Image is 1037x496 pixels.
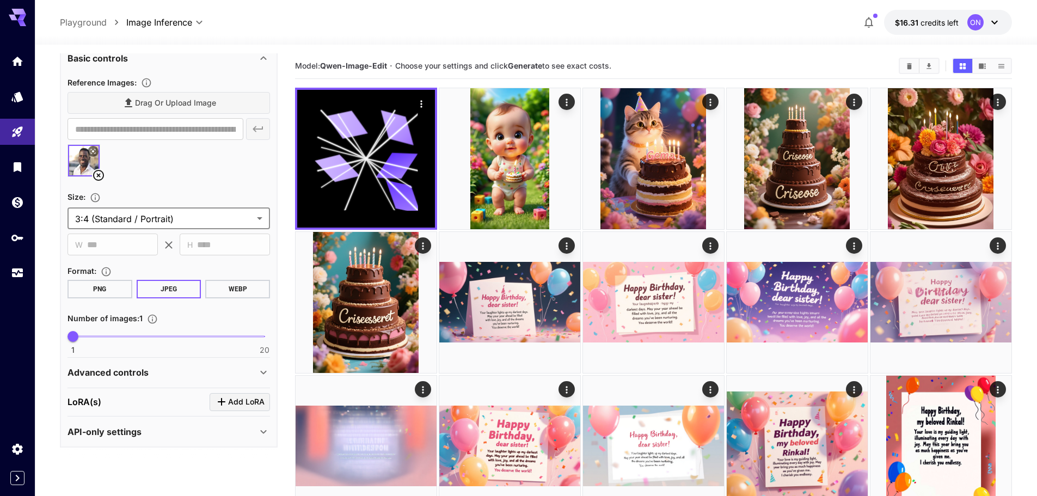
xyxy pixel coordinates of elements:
div: Wallet [11,195,24,209]
div: Actions [990,381,1006,397]
span: Format : [68,266,96,275]
img: Z [583,232,724,373]
div: Usage [11,266,24,280]
div: Show images in grid viewShow images in video viewShow images in list view [952,58,1012,74]
div: Actions [846,94,862,110]
div: Actions [702,237,719,254]
img: 2Q== [296,232,437,373]
div: API-only settings [68,419,270,445]
button: Show images in video view [973,59,992,73]
div: Home [11,54,24,68]
div: ON [967,14,984,30]
div: Actions [990,94,1006,110]
div: Models [11,90,24,103]
img: Z [727,88,868,229]
a: Playground [60,16,107,29]
button: Adjust the dimensions of the generated image by specifying its width and height in pixels, or sel... [85,192,105,203]
button: Upload a reference image to guide the result. This is needed for Image-to-Image or Inpainting. Su... [137,77,156,88]
span: Number of images : 1 [68,314,143,323]
div: Actions [559,381,575,397]
span: Choose your settings and click to see exact costs. [395,61,611,70]
div: Actions [415,237,431,254]
button: $16.31331ON [884,10,1012,35]
span: 3:4 (Standard / Portrait) [75,212,253,225]
div: Actions [559,94,575,110]
div: Actions [846,237,862,254]
img: 9k= [583,88,724,229]
div: Actions [846,381,862,397]
img: Z [727,232,868,373]
div: Actions [990,237,1006,254]
span: H [187,238,193,251]
div: Actions [559,237,575,254]
div: Actions [413,95,429,112]
button: JPEG [137,280,201,298]
p: · [390,59,392,72]
div: Advanced controls [68,359,270,385]
p: Advanced controls [68,366,149,379]
span: Model: [295,61,387,70]
p: Basic controls [68,52,128,65]
button: WEBP [205,280,270,298]
div: Actions [702,381,719,397]
button: Click to add LoRA [210,393,270,411]
button: Show images in list view [992,59,1011,73]
div: Playground [11,125,24,139]
div: Actions [415,381,431,397]
button: Specify how many images to generate in a single request. Each image generation will be charged se... [143,314,162,324]
b: Qwen-Image-Edit [320,61,387,70]
div: Clear ImagesDownload All [899,58,940,74]
img: 2Q== [439,232,580,373]
div: Basic controls [68,45,270,71]
span: 20 [260,345,269,356]
span: Size : [68,192,85,201]
div: API Keys [11,231,24,244]
button: Expand sidebar [10,471,24,485]
span: 1 [71,345,75,356]
p: API-only settings [68,425,142,438]
button: Download All [919,59,938,73]
b: Generate [508,61,542,70]
img: 2Q== [439,88,580,229]
button: Choose the file format for the output image. [96,266,116,277]
span: Add LoRA [228,395,265,409]
div: Settings [11,442,24,456]
p: LoRA(s) [68,395,101,408]
div: $16.31331 [895,17,959,28]
div: Library [11,160,24,174]
button: Clear Images [900,59,919,73]
div: Actions [702,94,719,110]
span: Reference Images : [68,78,137,87]
button: PNG [68,280,132,298]
span: W [75,238,83,251]
nav: breadcrumb [60,16,126,29]
span: $16.31 [895,18,921,27]
span: Image Inference [126,16,192,29]
img: 2Q== [870,232,1011,373]
img: 2Q== [870,88,1011,229]
span: credits left [921,18,959,27]
button: Show images in grid view [953,59,972,73]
